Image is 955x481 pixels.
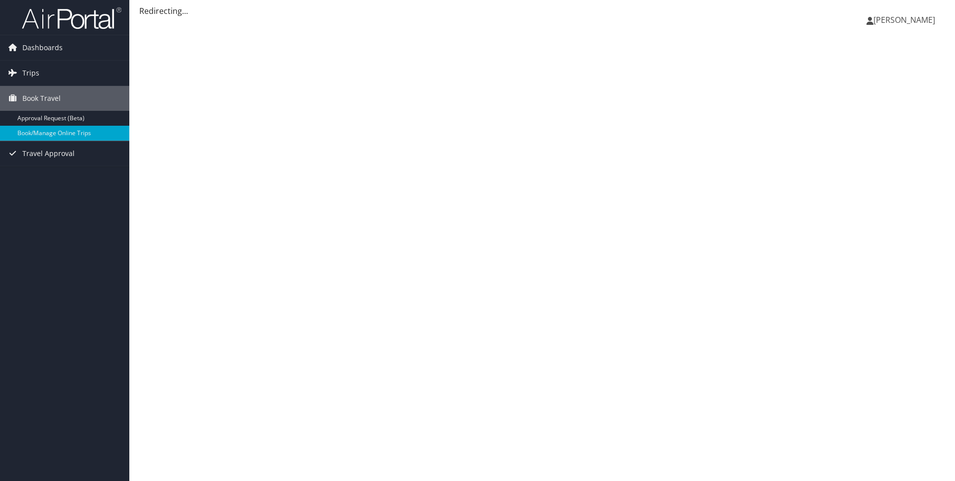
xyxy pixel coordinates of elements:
span: Trips [22,61,39,85]
div: Redirecting... [139,5,945,17]
img: airportal-logo.png [22,6,121,30]
span: Book Travel [22,86,61,111]
span: Travel Approval [22,141,75,166]
span: [PERSON_NAME] [873,14,935,25]
span: Dashboards [22,35,63,60]
a: [PERSON_NAME] [866,5,945,35]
